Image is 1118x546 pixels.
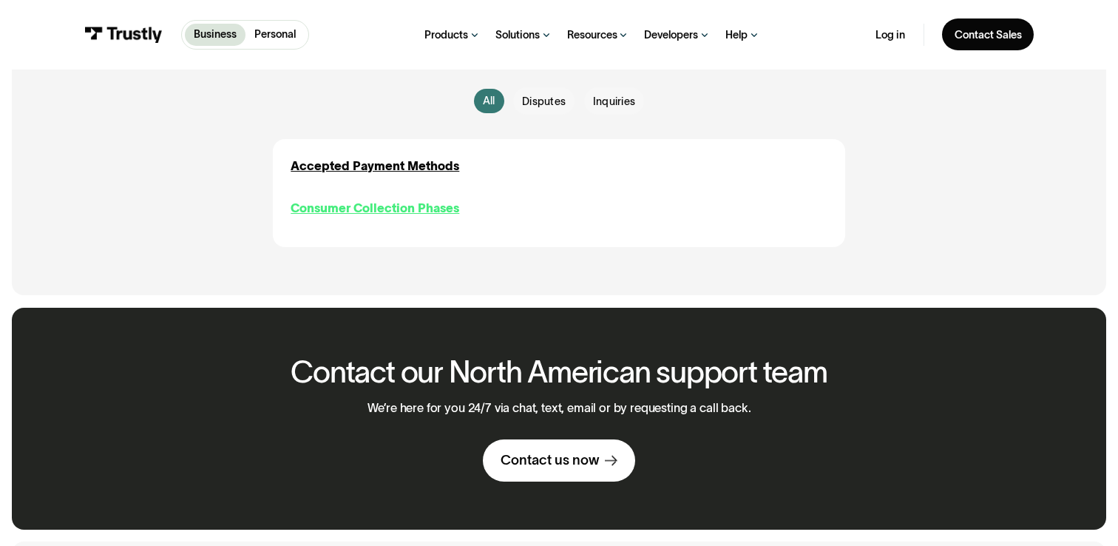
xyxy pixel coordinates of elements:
div: Contact Sales [955,28,1022,42]
a: Accepted Payment Methods [291,157,459,175]
a: Contact Sales [942,18,1034,50]
div: Resources [567,28,617,42]
a: All [474,89,504,113]
p: Personal [254,27,296,42]
span: Disputes [522,94,566,109]
div: Help [725,28,748,42]
h2: Contact our North American support team [291,356,827,389]
div: Contact us now [501,451,599,469]
div: Products [424,28,468,42]
a: Business [185,24,245,46]
a: Consumer Collection Phases [291,199,459,217]
p: Business [194,27,237,42]
div: Developers [644,28,698,42]
form: Email Form [273,87,845,115]
div: All [483,93,495,108]
img: Trustly Logo [84,27,163,43]
span: Inquiries [593,94,635,109]
p: We’re here for you 24/7 via chat, text, email or by requesting a call back. [367,401,751,416]
a: Contact us now [483,439,635,481]
a: Log in [875,28,905,42]
a: Personal [245,24,305,46]
div: Solutions [495,28,540,42]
